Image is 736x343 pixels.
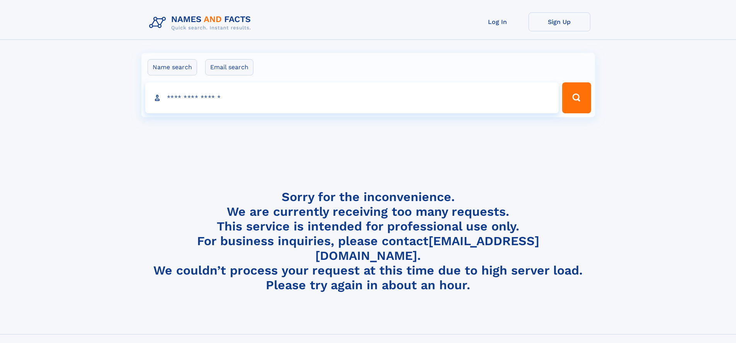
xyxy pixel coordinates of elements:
[205,59,253,75] label: Email search
[529,12,590,31] a: Sign Up
[562,82,591,113] button: Search Button
[315,234,539,263] a: [EMAIL_ADDRESS][DOMAIN_NAME]
[145,82,559,113] input: search input
[146,12,257,33] img: Logo Names and Facts
[148,59,197,75] label: Name search
[467,12,529,31] a: Log In
[146,189,590,293] h4: Sorry for the inconvenience. We are currently receiving too many requests. This service is intend...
